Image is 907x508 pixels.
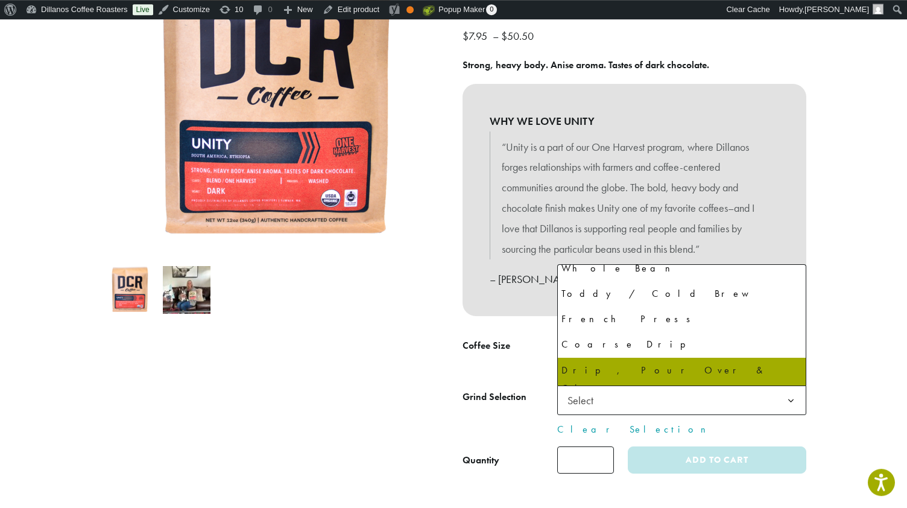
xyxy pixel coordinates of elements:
p: – [PERSON_NAME], Sales Supervisor [490,269,779,290]
p: “Unity is a part of our One Harvest program, where Dillanos forges relationships with farmers and... [502,137,767,259]
div: French Press [561,310,802,328]
div: Coarse Drip [561,335,802,354]
div: Drip, Pour Over & Chemex [561,361,802,398]
label: Grind Selection [463,389,557,406]
b: Strong, heavy body. Anise aroma. Tastes of dark chocolate. [463,59,709,71]
label: Coffee Size [463,337,557,355]
span: [PERSON_NAME] [804,5,869,14]
a: Live [133,4,153,15]
b: WHY WE LOVE UNITY [490,111,779,132]
img: Unity by Dillanos Coffee Roasters [106,266,153,314]
div: Whole Bean [561,259,802,278]
a: Clear Selection [557,422,806,437]
div: Toddy / Cold Brew [561,285,802,303]
div: Quantity [463,453,499,468]
span: Select [563,389,605,412]
span: 2 [465,10,470,21]
span: 0 [486,4,497,15]
bdi: 7.95 [463,29,490,43]
input: Product quantity [557,446,614,474]
span: – [493,29,499,43]
span: $ [463,29,469,43]
button: Add to cart [628,446,806,474]
bdi: 50.50 [501,29,537,43]
span: Select [557,386,806,415]
span: $ [501,29,507,43]
div: OK [406,6,414,13]
img: Unity - Image 2 [163,266,210,314]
